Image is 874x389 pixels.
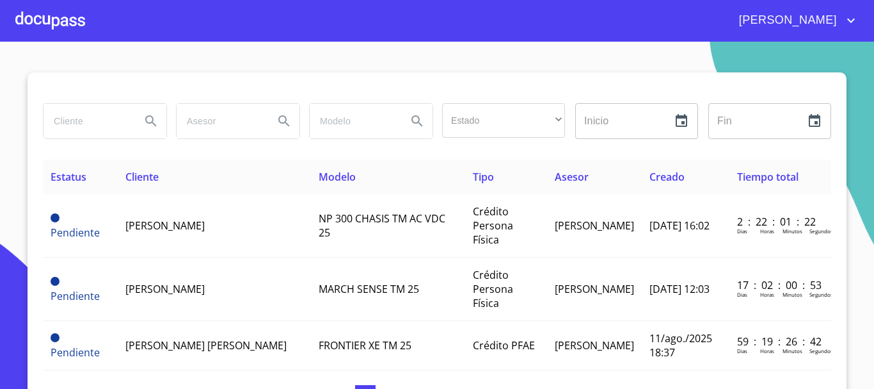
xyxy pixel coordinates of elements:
div: ​ [442,103,565,138]
input: search [44,104,131,138]
span: Pendiente [51,213,60,222]
p: Minutos [783,347,802,354]
span: [PERSON_NAME] [729,10,843,31]
button: Search [136,106,166,137]
span: Estatus [51,170,86,184]
p: Horas [760,291,774,298]
input: search [310,104,397,138]
button: account of current user [729,10,859,31]
span: [PERSON_NAME] [555,219,634,233]
span: [DATE] 16:02 [649,219,710,233]
span: Tipo [473,170,494,184]
span: [PERSON_NAME] [555,338,634,352]
span: 11/ago./2025 18:37 [649,331,712,360]
p: 59 : 19 : 26 : 42 [737,335,823,349]
button: Search [269,106,299,137]
span: Crédito PFAE [473,338,535,352]
p: Segundos [809,291,833,298]
p: Segundos [809,347,833,354]
p: Minutos [783,291,802,298]
span: Pendiente [51,333,60,342]
p: Horas [760,228,774,235]
p: 2 : 22 : 01 : 22 [737,215,823,229]
span: NP 300 CHASIS TM AC VDC 25 [319,211,445,240]
span: MARCH SENSE TM 25 [319,282,419,296]
p: Horas [760,347,774,354]
button: Search [402,106,433,137]
span: FRONTIER XE TM 25 [319,338,411,352]
span: [PERSON_NAME] [125,282,205,296]
span: Cliente [125,170,159,184]
span: Asesor [555,170,589,184]
span: [PERSON_NAME] [125,219,205,233]
span: Pendiente [51,289,100,303]
span: Creado [649,170,685,184]
span: [PERSON_NAME] [PERSON_NAME] [125,338,287,352]
input: search [177,104,264,138]
p: 17 : 02 : 00 : 53 [737,278,823,292]
span: [DATE] 12:03 [649,282,710,296]
span: Modelo [319,170,356,184]
span: Pendiente [51,345,100,360]
span: Pendiente [51,226,100,240]
p: Minutos [783,228,802,235]
span: Pendiente [51,277,60,286]
p: Dias [737,228,747,235]
span: Tiempo total [737,170,799,184]
p: Segundos [809,228,833,235]
p: Dias [737,347,747,354]
span: Crédito Persona Física [473,268,513,310]
span: [PERSON_NAME] [555,282,634,296]
p: Dias [737,291,747,298]
span: Crédito Persona Física [473,204,513,247]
